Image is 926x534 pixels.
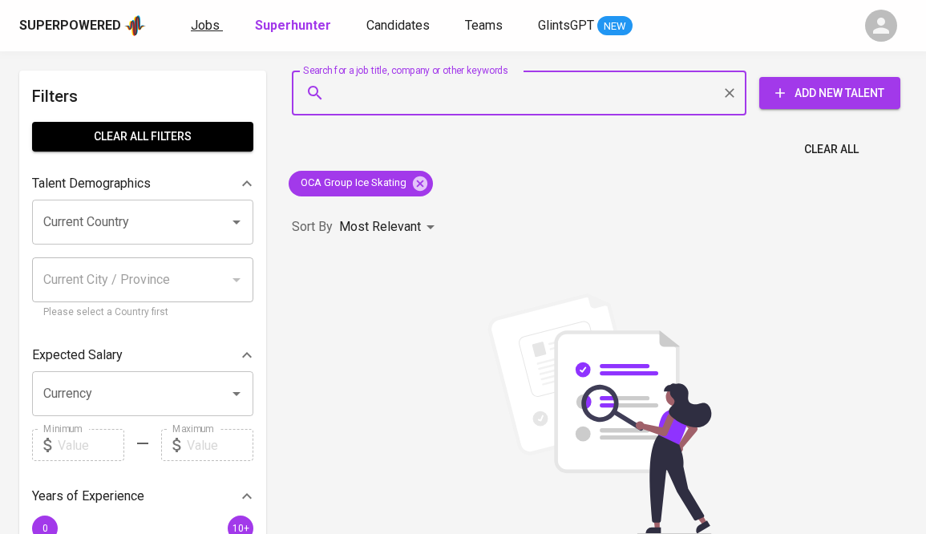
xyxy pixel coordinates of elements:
[772,83,888,103] span: Add New Talent
[32,480,253,512] div: Years of Experience
[255,16,334,36] a: Superhunter
[289,171,433,196] div: OCA Group Ice Skating
[289,176,416,191] span: OCA Group Ice Skating
[366,16,433,36] a: Candidates
[42,523,47,534] span: 0
[597,18,633,34] span: NEW
[32,122,253,152] button: Clear All filters
[759,77,900,109] button: Add New Talent
[339,217,421,237] p: Most Relevant
[255,18,331,33] b: Superhunter
[19,14,146,38] a: Superpoweredapp logo
[32,346,123,365] p: Expected Salary
[232,523,249,534] span: 10+
[43,305,242,321] p: Please select a Country first
[339,212,440,242] div: Most Relevant
[124,14,146,38] img: app logo
[32,174,151,193] p: Talent Demographics
[58,429,124,461] input: Value
[366,18,430,33] span: Candidates
[798,135,865,164] button: Clear All
[32,168,253,200] div: Talent Demographics
[45,127,241,147] span: Clear All filters
[191,18,220,33] span: Jobs
[538,16,633,36] a: GlintsGPT NEW
[225,211,248,233] button: Open
[718,82,741,104] button: Clear
[32,339,253,371] div: Expected Salary
[32,83,253,109] h6: Filters
[292,217,333,237] p: Sort By
[465,16,506,36] a: Teams
[32,487,144,506] p: Years of Experience
[191,16,223,36] a: Jobs
[19,17,121,35] div: Superpowered
[804,140,859,160] span: Clear All
[538,18,594,33] span: GlintsGPT
[225,382,248,405] button: Open
[465,18,503,33] span: Teams
[187,429,253,461] input: Value
[479,293,720,534] img: file_searching.svg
